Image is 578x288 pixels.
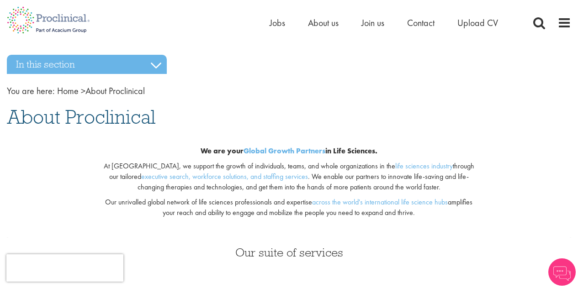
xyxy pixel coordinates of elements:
[361,17,384,29] a: Join us
[457,17,498,29] a: Upload CV
[395,161,453,171] a: life sciences industry
[244,146,325,156] a: Global Growth Partners
[312,197,448,207] a: across the world's international life science hubs
[7,246,571,258] h3: Our suite of services
[81,85,85,97] span: >
[7,55,167,74] h3: In this section
[57,85,79,97] a: breadcrumb link to Home
[57,85,145,97] span: About Proclinical
[103,161,475,193] p: At [GEOGRAPHIC_DATA], we support the growth of individuals, teams, and whole organizations in the...
[7,105,155,129] span: About Proclinical
[201,146,377,156] b: We are your in Life Sciences.
[7,85,55,97] span: You are here:
[270,17,285,29] a: Jobs
[141,172,308,181] a: executive search, workforce solutions, and staffing services
[548,258,576,286] img: Chatbot
[308,17,339,29] a: About us
[407,17,435,29] a: Contact
[6,254,123,282] iframe: reCAPTCHA
[103,197,475,218] p: Our unrivalled global network of life sciences professionals and expertise amplifies your reach a...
